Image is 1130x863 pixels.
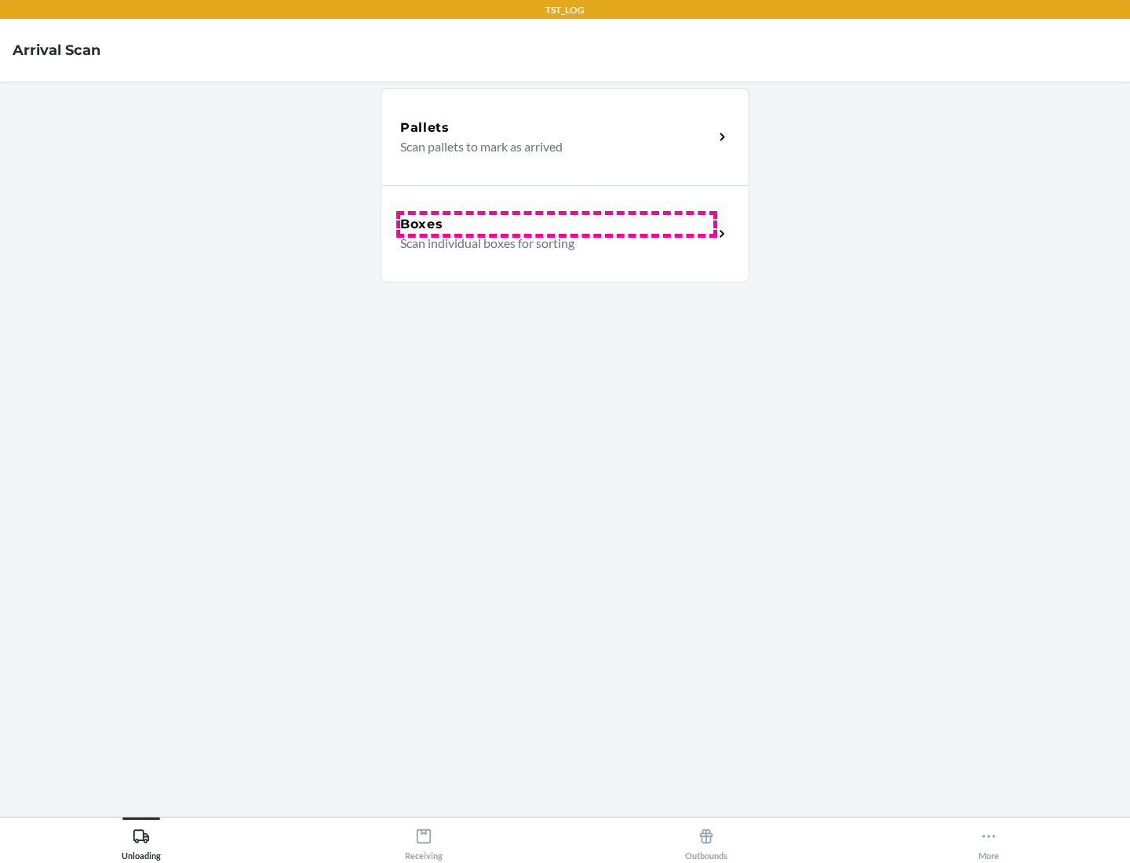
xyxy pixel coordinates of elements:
[282,817,565,861] button: Receiving
[685,821,727,861] div: Outbounds
[565,817,847,861] button: Outbounds
[400,118,450,137] h5: Pallets
[13,40,100,60] h4: Arrival Scan
[979,821,999,861] div: More
[400,215,443,234] h5: Boxes
[847,817,1130,861] button: More
[400,234,701,253] p: Scan individual boxes for sorting
[405,821,443,861] div: Receiving
[381,88,749,185] a: PalletsScan pallets to mark as arrived
[545,3,585,17] p: TST_LOG
[381,185,749,282] a: BoxesScan individual boxes for sorting
[400,137,701,156] p: Scan pallets to mark as arrived
[122,821,161,861] div: Unloading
